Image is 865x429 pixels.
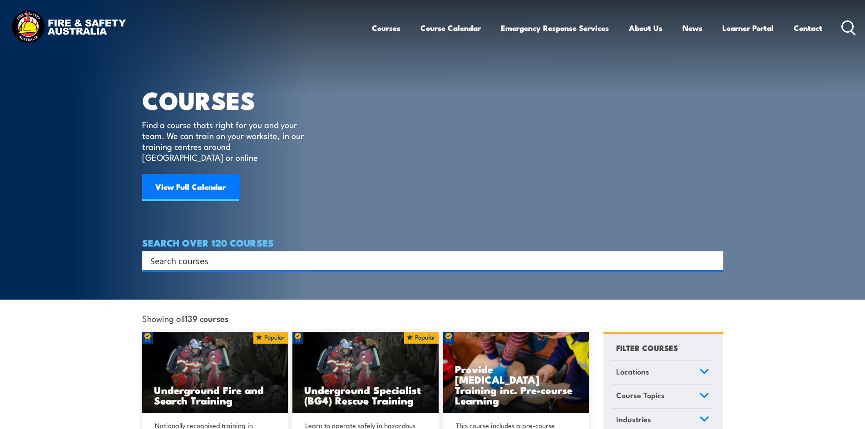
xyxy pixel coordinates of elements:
span: Course Topics [616,389,665,401]
strong: 139 courses [185,312,228,324]
h3: Underground Fire and Search Training [154,385,277,405]
input: Search input [150,254,703,267]
a: Emergency Response Services [501,16,609,40]
span: Industries [616,413,651,425]
h1: COURSES [142,89,317,110]
img: Underground mine rescue [292,332,439,414]
a: Courses [372,16,400,40]
button: Search magnifier button [707,254,720,267]
a: Course Calendar [420,16,481,40]
a: View Full Calendar [142,174,239,201]
img: Low Voltage Rescue and Provide CPR [443,332,589,414]
h3: Provide [MEDICAL_DATA] Training inc. Pre-course Learning [455,364,578,405]
a: Course Topics [612,385,713,408]
span: Showing all [142,313,228,323]
a: Provide [MEDICAL_DATA] Training inc. Pre-course Learning [443,332,589,414]
a: News [682,16,702,40]
a: Locations [612,361,713,385]
a: Underground Specialist (BG4) Rescue Training [292,332,439,414]
a: About Us [629,16,662,40]
h4: SEARCH OVER 120 COURSES [142,237,723,247]
p: Find a course thats right for you and your team. We can train on your worksite, in our training c... [142,119,308,163]
h3: Underground Specialist (BG4) Rescue Training [304,385,427,405]
img: Underground mine rescue [142,332,288,414]
a: Contact [794,16,822,40]
a: Learner Portal [722,16,774,40]
span: Locations [616,365,649,378]
h4: FILTER COURSES [616,341,678,354]
form: Search form [152,254,705,267]
a: Underground Fire and Search Training [142,332,288,414]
